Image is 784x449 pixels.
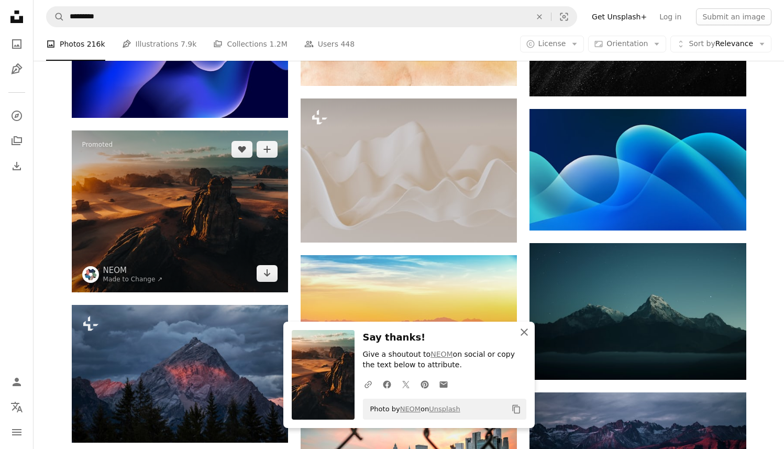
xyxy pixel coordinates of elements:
button: Language [6,397,27,418]
img: Go to NEOM's profile [82,266,99,283]
button: Copy to clipboard [507,400,525,418]
img: landscape photography of mountains [301,255,517,395]
a: silhouette of mountains during nigh time photography [529,306,746,316]
span: License [538,39,566,48]
a: NEOM [103,265,163,276]
a: Unsplash [429,405,460,413]
a: an aerial view of a desert with rocks and sand [72,206,288,216]
button: Search Unsplash [47,7,64,27]
a: Download History [6,156,27,177]
button: Like [231,141,252,158]
a: blue and white heart illustration [529,165,746,174]
a: yellow and white abstract painting [72,52,288,61]
span: Orientation [606,39,648,48]
a: Home — Unsplash [6,6,27,29]
button: Add to Collection [257,141,278,158]
button: Sort byRelevance [670,36,771,52]
a: NEOM [400,405,421,413]
button: License [520,36,584,52]
a: a mountain with clouds above it [72,369,288,378]
span: Sort by [689,39,715,48]
img: a mountain with clouds above it [72,305,288,443]
button: Submit an image [696,8,771,25]
a: Download [257,265,278,282]
img: silhouette of mountains during nigh time photography [529,243,746,380]
span: Photo by on [365,401,460,418]
a: Share on Facebook [378,374,396,395]
a: Share over email [434,374,453,395]
img: an aerial view of a desert with rocks and sand [72,130,288,292]
a: Photos [6,34,27,54]
a: Illustrations [6,59,27,80]
button: Clear [528,7,551,27]
a: Promoted [82,141,113,149]
a: NEOM [430,350,452,358]
img: blue and white heart illustration [529,109,746,231]
span: 7.9k [181,38,196,50]
h3: Say thanks! [363,330,526,345]
a: Collections [6,130,27,151]
a: Share on Twitter [396,374,415,395]
button: Visual search [551,7,577,27]
p: Give a shoutout to on social or copy the text below to attribute. [363,349,526,370]
a: Share on Pinterest [415,374,434,395]
a: Made to Change ↗ [103,276,163,283]
a: Explore [6,105,27,126]
span: Relevance [689,39,753,49]
a: Get Unsplash+ [586,8,653,25]
a: Users 448 [304,27,355,61]
span: 448 [340,38,355,50]
a: Illustrations 7.9k [122,27,197,61]
a: landscape photography of mountains [301,320,517,330]
span: 1.2M [269,38,287,50]
a: Log in [653,8,688,25]
a: Collections 1.2M [213,27,287,61]
button: Orientation [588,36,666,52]
a: Log in / Sign up [6,371,27,392]
button: Menu [6,422,27,443]
a: a white background with a wavy design [301,166,517,175]
form: Find visuals sitewide [46,6,577,27]
img: a white background with a wavy design [301,98,517,243]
